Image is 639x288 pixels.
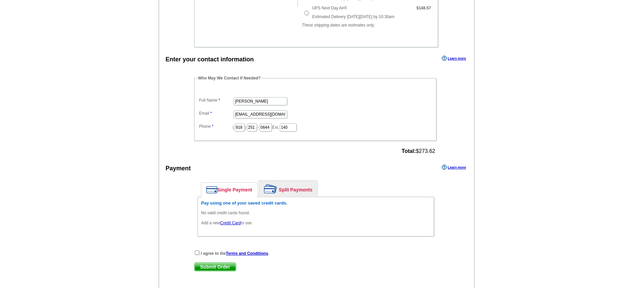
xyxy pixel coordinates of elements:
[198,122,433,132] dd: ( ) - Ext.
[206,186,217,193] img: single-payment.png
[201,210,430,216] p: No valid credit cards found.
[166,55,254,64] div: Enter your contact information
[199,97,233,103] label: Full Name
[220,221,241,225] a: Credit Card
[402,148,416,154] strong: Total:
[416,6,431,10] strong: $148.57
[201,200,430,206] h6: Pay using one of your saved credit cards.
[199,123,233,129] label: Phone
[226,251,268,256] a: Terms and Conditions
[442,165,466,170] a: Learn more
[402,148,435,154] span: $273.62
[201,251,269,256] strong: I agree to the .
[302,23,375,27] em: These shipping dates are estimates only.
[166,164,191,173] div: Payment
[312,14,394,19] span: Estimated Delivery [DATE][DATE] by 10:30am
[198,75,261,81] legend: Who May We Contact If Needed?
[201,220,430,226] p: Add a new to use
[199,110,233,116] label: Email
[505,132,639,288] iframe: LiveChat chat widget
[442,56,466,61] a: Learn more
[195,263,236,271] span: Submit Order
[312,5,347,11] label: UPS Next Day Air®
[264,184,277,193] img: split-payment.png
[201,183,257,197] a: Single Payment
[259,181,317,197] a: Split Payments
